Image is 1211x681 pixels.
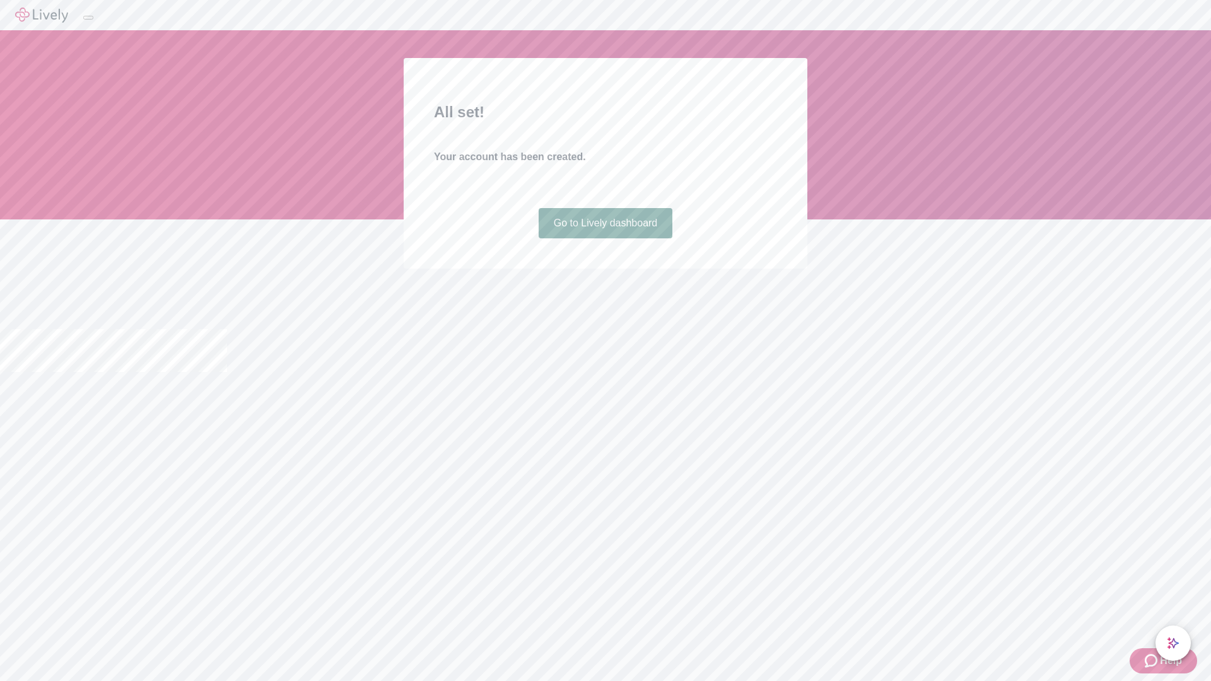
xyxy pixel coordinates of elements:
[1130,648,1197,673] button: Zendesk support iconHelp
[1145,653,1160,668] svg: Zendesk support icon
[83,16,93,20] button: Log out
[434,101,777,124] h2: All set!
[1167,637,1179,649] svg: Lively AI Assistant
[539,208,673,238] a: Go to Lively dashboard
[434,149,777,165] h4: Your account has been created.
[1155,626,1191,661] button: chat
[15,8,68,23] img: Lively
[1160,653,1182,668] span: Help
